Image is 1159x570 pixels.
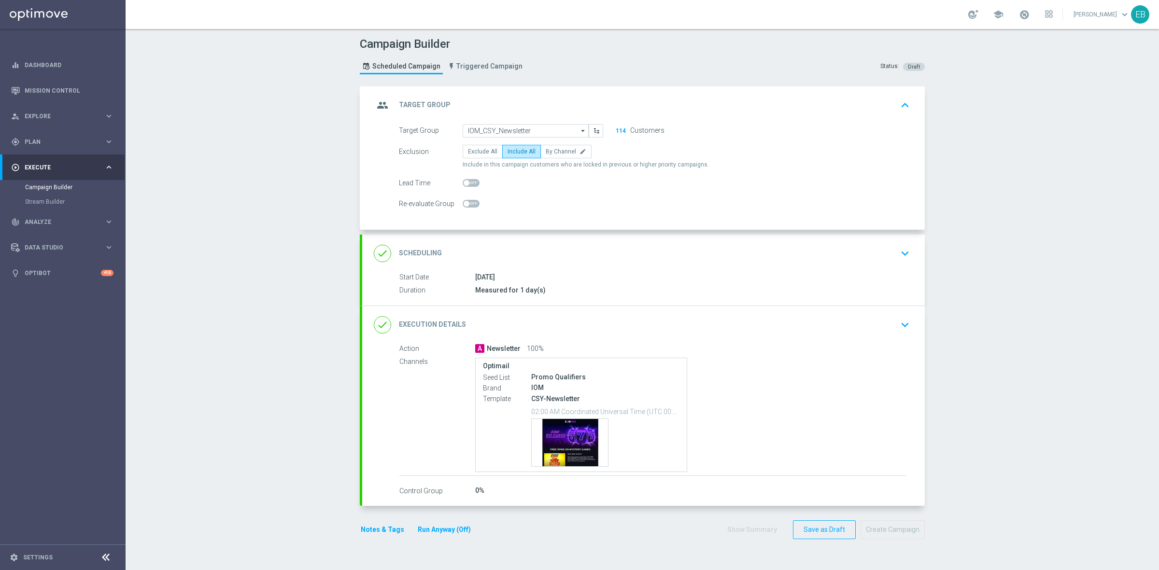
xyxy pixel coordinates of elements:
i: keyboard_arrow_right [104,243,113,252]
div: Campaign Builder [25,180,125,195]
div: Dashboard [11,52,113,78]
colored-tag: Draft [903,62,925,70]
span: Newsletter [487,345,521,353]
i: arrow_drop_down [579,125,588,137]
div: Re-evaluate Group [399,197,463,210]
span: Plan [25,139,104,145]
label: Customers [630,126,664,135]
label: Seed List [483,373,531,382]
span: Draft [908,64,920,70]
a: Settings [23,555,53,560]
i: settings [10,553,18,562]
div: IOM [531,383,679,392]
p: 02:00 AM Coordinated Universal Time (UTC 00:00) [531,406,679,416]
i: equalizer [11,61,20,70]
button: Run Anyway (Off) [417,524,472,536]
div: EB [1131,5,1149,24]
div: Explore [11,112,104,121]
div: Plan [11,138,104,146]
div: Data Studio [11,243,104,252]
a: Mission Control [25,78,113,103]
div: Target Group [399,124,463,138]
button: Notes & Tags [360,524,405,536]
div: Status: [880,62,899,71]
i: keyboard_arrow_right [104,217,113,226]
a: Scheduled Campaign [360,58,443,74]
div: Analyze [11,218,104,226]
div: Exclusion [399,145,463,158]
i: play_circle_outline [11,163,20,172]
label: Brand [483,384,531,392]
i: track_changes [11,218,20,226]
input: Select target group [463,124,589,138]
button: Create Campaign [861,520,925,539]
a: Stream Builder [25,198,100,206]
button: track_changes Analyze keyboard_arrow_right [11,218,114,226]
div: Mission Control [11,78,113,103]
div: Optibot [11,260,113,286]
span: 100% [527,345,544,353]
label: Action [399,345,475,353]
label: Start Date [399,273,475,282]
span: keyboard_arrow_down [1119,9,1130,20]
span: Explore [25,113,104,119]
h1: Campaign Builder [360,37,527,51]
div: [DATE] [475,272,906,282]
span: By Channel [546,148,576,155]
button: Save as Draft [793,520,856,539]
span: Triggered Campaign [456,62,523,70]
span: school [993,9,1004,20]
label: Template [483,394,531,403]
span: Scheduled Campaign [372,62,440,70]
label: Optimail [483,362,679,370]
i: keyboard_arrow_right [104,137,113,146]
span: Execute [25,165,104,170]
div: +10 [101,270,113,276]
i: lightbulb [11,269,20,278]
span: Exclude All [468,148,497,155]
p: CSY-Newsletter [531,394,679,403]
button: 114 [615,127,626,135]
div: Stream Builder [25,195,125,209]
label: Channels [399,358,475,366]
a: Optibot [25,260,101,286]
label: Duration [399,286,475,295]
span: A [475,344,484,353]
i: gps_fixed [11,138,20,146]
i: person_search [11,112,20,121]
button: lightbulb Optibot +10 [11,269,114,277]
a: Dashboard [25,52,113,78]
button: person_search Explore keyboard_arrow_right [11,112,114,120]
button: Mission Control [11,87,114,95]
button: play_circle_outline Execute keyboard_arrow_right [11,164,114,171]
button: gps_fixed Plan keyboard_arrow_right [11,138,114,146]
span: Include All [508,148,536,155]
i: keyboard_arrow_right [104,163,113,172]
button: equalizer Dashboard [11,61,114,69]
span: Analyze [25,219,104,225]
a: Triggered Campaign [445,58,525,74]
div: Execute [11,163,104,172]
span: Data Studio [25,245,104,250]
div: 0% [475,486,906,495]
div: Promo Qualifiers [531,372,679,382]
a: [PERSON_NAME]keyboard_arrow_down [1073,7,1131,22]
i: keyboard_arrow_right [104,111,113,121]
i: edit [579,148,586,155]
a: Campaign Builder [25,183,100,191]
button: Data Studio keyboard_arrow_right [11,244,114,251]
div: Measured for 1 day(s) [475,285,906,295]
span: Include in this campaign customers who are locked in previous or higher priority campaigns. [463,161,709,169]
label: Control Group [399,487,475,495]
div: Lead Time [399,176,463,190]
